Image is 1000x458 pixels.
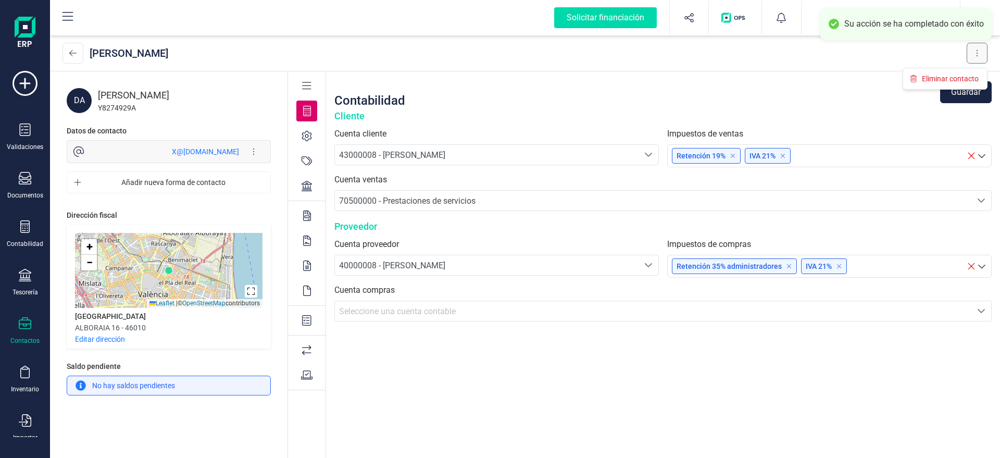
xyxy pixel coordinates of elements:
[15,17,35,50] img: Logo Finanedi
[85,177,261,188] span: Añadir nueva forma de contacto
[182,300,226,307] a: OpenStreetMap
[75,323,146,333] div: ALBORAIA 16 - 46010
[814,1,947,34] button: MA[PERSON_NAME][PERSON_NAME]
[67,88,92,113] div: DA
[639,145,658,165] div: Seleccione una cuenta
[172,146,239,157] div: X@[DOMAIN_NAME]
[721,13,749,23] img: Logo de OPS
[844,19,984,30] div: Su acción se ha completado con éxito
[7,143,43,151] div: Validaciones
[639,255,658,275] div: Seleccione una cuenta
[334,238,659,251] label: Cuenta proveedor
[75,311,146,321] div: [GEOGRAPHIC_DATA]
[90,46,168,60] div: [PERSON_NAME]
[334,219,992,234] div: Proveedor
[67,172,270,193] button: Añadir nueva forma de contacto
[806,261,842,271] p: IVA 21%
[147,299,262,308] div: © contributors
[67,210,117,220] div: Dirección fiscal
[67,361,271,376] div: Saldo pendiente
[11,385,39,393] div: Inventario
[98,103,271,113] div: Y8274929A
[67,126,127,136] div: Datos de contacto
[339,150,445,160] span: 43000008 - [PERSON_NAME]
[10,337,40,345] div: Contactos
[971,301,991,321] div: Seleccione una cuenta
[81,255,97,270] a: Zoom out
[542,1,669,34] button: Solicitar financiación
[334,109,992,123] div: Cliente
[667,238,992,251] label: Impuestos de compras
[971,191,991,211] div: Seleccione una cuenta
[86,256,93,269] span: −
[715,1,755,34] button: Logo de OPS
[940,81,992,103] button: Guardar
[339,306,456,316] span: Seleccione una cuenta contable
[749,151,786,161] p: IVA 21%
[67,376,271,395] div: No hay saldos pendientes
[334,174,992,186] label: Cuenta ventas
[334,128,659,140] label: Cuenta cliente
[339,261,445,270] span: 40000008 - [PERSON_NAME]
[677,261,792,271] p: Retención 35% administradores
[75,334,125,344] p: Editar dirección
[554,7,657,28] div: Solicitar financiación
[86,240,93,253] span: +
[677,151,736,161] p: Retención 19%
[818,6,841,29] img: MA
[667,128,992,140] label: Impuestos de ventas
[334,92,405,109] div: Contabilidad
[922,73,979,84] span: Eliminar contacto
[7,240,43,248] div: Contabilidad
[176,300,178,307] span: |
[98,88,271,103] div: [PERSON_NAME]
[339,196,476,206] span: 70500000 - Prestaciones de servicios
[81,239,97,255] a: Zoom in
[903,68,987,89] button: Eliminar contacto
[165,267,172,274] img: Marker
[7,191,43,200] div: Documentos
[12,288,38,296] div: Tesorería
[13,434,37,442] div: Importar
[149,300,174,307] a: Leaflet
[334,284,992,296] label: Cuenta compras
